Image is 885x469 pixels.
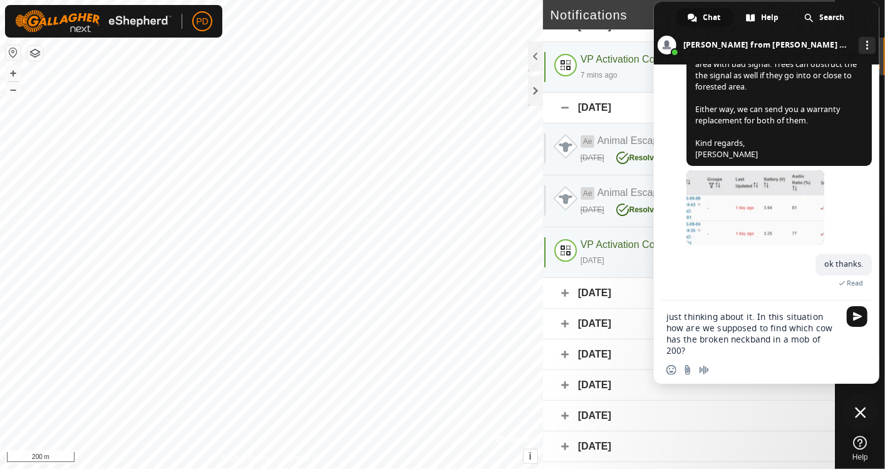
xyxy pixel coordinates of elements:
span: Animal Escaped VP [597,187,685,198]
a: Help [836,431,885,466]
div: [DATE] [543,93,835,123]
span: Search [820,8,845,27]
span: Help [762,8,779,27]
div: Search [793,8,857,27]
div: [DATE] [581,152,604,163]
span: Chat [703,8,721,27]
div: [DATE] [581,255,604,266]
div: [DATE] [543,370,835,401]
div: [DATE] [617,148,686,163]
img: Gallagher Logo [15,10,172,33]
span: VP Activation Complete [581,239,685,250]
span: i [529,451,531,461]
a: Privacy Policy [222,453,269,464]
a: Contact Us [284,453,321,464]
span: PD [196,15,208,28]
span: Resolved [629,153,663,162]
span: Ae [581,187,595,200]
button: Map Layers [28,46,43,61]
span: ok thanks. [824,259,863,269]
div: Close chat [842,394,879,431]
span: Insert an emoji [666,365,676,375]
span: Resolved [629,205,663,214]
button: + [6,66,21,81]
textarea: Compose your message... [666,311,839,356]
div: [DATE] [617,200,686,215]
span: Ae [581,135,595,148]
div: [DATE] [581,204,604,215]
button: i [524,450,537,463]
div: [DATE] [543,401,835,431]
span: Help [852,453,868,461]
div: [DATE] [543,278,835,309]
span: Send [847,306,867,327]
span: Animal Escaped VP [597,135,685,146]
div: Chat [676,8,733,27]
button: Reset Map [6,45,21,60]
div: [DATE] [543,339,835,370]
span: Audio message [699,365,709,375]
div: More channels [859,37,876,54]
h2: Notifications [551,8,808,23]
span: Read [847,279,863,287]
button: – [6,82,21,97]
div: [DATE] [543,431,835,462]
span: VP Activation Complete [581,54,685,64]
div: [DATE] [543,309,835,339]
div: Help [735,8,792,27]
span: Send a file [683,365,693,375]
div: 7 mins ago [581,70,618,81]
